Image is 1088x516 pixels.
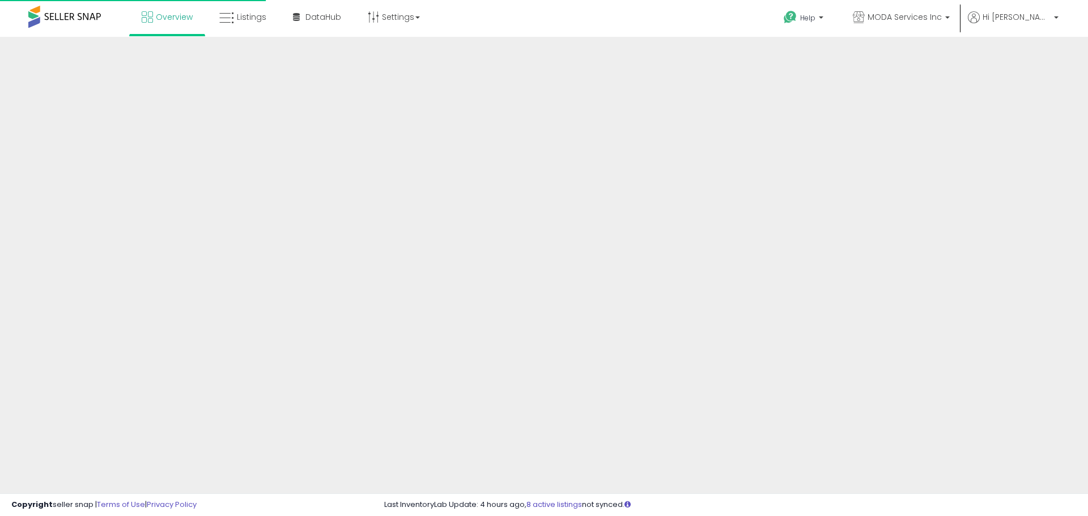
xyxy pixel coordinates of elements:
i: Click here to read more about un-synced listings. [624,501,631,508]
span: Overview [156,11,193,23]
a: 8 active listings [526,499,582,510]
a: Privacy Policy [147,499,197,510]
span: Help [800,13,815,23]
a: Help [775,2,835,37]
a: Terms of Use [97,499,145,510]
i: Get Help [783,10,797,24]
strong: Copyright [11,499,53,510]
span: Hi [PERSON_NAME] [983,11,1051,23]
a: Hi [PERSON_NAME] [968,11,1059,37]
span: DataHub [305,11,341,23]
span: Listings [237,11,266,23]
div: Last InventoryLab Update: 4 hours ago, not synced. [384,500,1077,510]
div: seller snap | | [11,500,197,510]
span: MODA Services Inc [868,11,942,23]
